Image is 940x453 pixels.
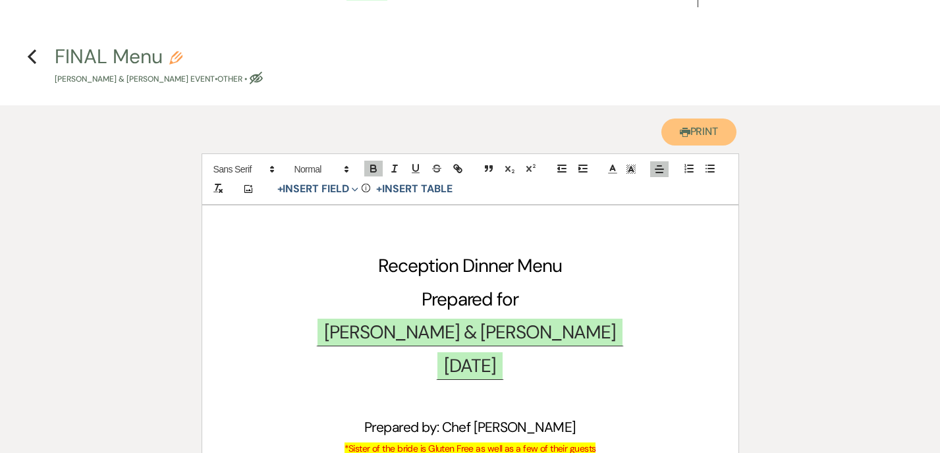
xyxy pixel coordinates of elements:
button: Insert Field [273,181,364,197]
span: [DATE] [436,351,503,380]
button: +Insert Table [372,181,456,197]
span: Text Background Color [622,161,640,177]
span: + [376,184,382,194]
span: Alignment [650,161,669,177]
span: Reception Dinner Menu [378,253,561,278]
span: Text Color [603,161,622,177]
span: [PERSON_NAME] & [PERSON_NAME] [316,317,624,346]
span: + [277,184,283,194]
span: Prepared for [422,287,518,311]
span: Header Formats [289,161,353,177]
button: Print [661,119,737,146]
span: Prepared by: Chef [PERSON_NAME] [364,418,576,437]
p: [PERSON_NAME] & [PERSON_NAME] Event • Other • [55,73,263,86]
button: FINAL Menu[PERSON_NAME] & [PERSON_NAME] Event•Other • [55,47,263,86]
